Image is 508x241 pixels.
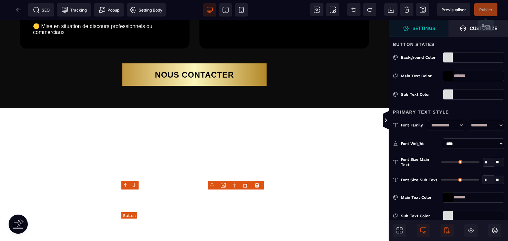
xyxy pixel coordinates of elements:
span: Popup [99,7,119,13]
span: Setting Body [130,7,162,13]
span: Screenshot [326,3,339,16]
div: Font Family [401,122,425,128]
span: Tracking [62,7,87,13]
div: Sub Text Color [401,213,440,219]
span: SEO [33,7,50,13]
span: Font Size Main Text [401,157,439,167]
strong: Settings [412,26,435,31]
div: Primary Text Style [389,104,508,116]
button: NOUS CONTACTER [122,44,266,66]
div: Sub Text Color [401,91,440,98]
span: View components [310,3,323,16]
span: Open Layers [488,224,501,237]
span: Hide/Show Block [464,224,478,237]
div: Font Weight [401,140,440,147]
span: Open Blocks [393,224,406,237]
span: Desktop Only [417,224,430,237]
span: Previsualiser [442,7,466,12]
div: Main Text Color [401,194,440,201]
text: 🟡 Mise en situation de discours professionnels ou commerciaux [33,2,176,16]
span: Font Size Sub Text [401,177,437,183]
div: Button States [389,36,508,48]
span: Open Style Manager [448,20,508,37]
span: Publier [479,7,492,12]
div: Main Text Color [401,73,440,79]
span: Preview [437,3,470,16]
strong: Customize [470,26,497,31]
span: Mobile Only [441,224,454,237]
div: Background Color [401,54,440,61]
span: Settings [389,20,448,37]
